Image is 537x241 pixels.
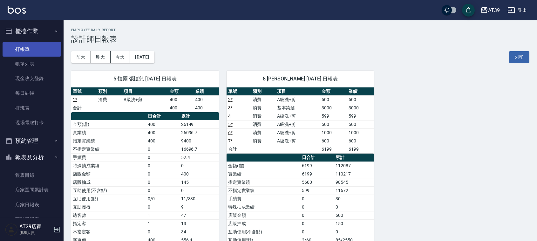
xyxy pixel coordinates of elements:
td: 0 [300,228,334,236]
td: 金額(虛) [71,120,146,128]
td: 3000 [347,104,374,112]
td: 0 [146,186,179,195]
td: 互助使用(點) [71,195,146,203]
span: 5 愷爾 張愷兒 [DATE] 日報表 [79,76,211,82]
td: 1 [146,219,179,228]
td: 599 [300,186,334,195]
th: 金額 [168,87,194,96]
td: 599 [347,112,374,120]
td: 店販金額 [227,211,301,219]
td: 600 [320,137,347,145]
td: 16696.7 [180,145,219,153]
button: 預約管理 [3,133,61,149]
td: 5600 [300,178,334,186]
td: 500 [347,120,374,128]
td: 30 [334,195,374,203]
th: 日合計 [300,154,334,162]
td: 6199 [300,170,334,178]
h5: AT39店家 [19,224,52,230]
td: 400 [168,104,194,112]
td: 0 [334,228,374,236]
th: 項目 [275,87,320,96]
button: [DATE] [130,51,154,63]
th: 類別 [97,87,122,96]
td: 互助使用(不含點) [71,186,146,195]
td: 互助獲得 [71,203,146,211]
button: AT39 [478,4,502,17]
td: 0 [146,228,179,236]
td: 消費 [251,112,275,120]
td: A級洗+剪 [275,128,320,137]
td: 消費 [251,120,275,128]
td: 9 [180,203,219,211]
td: 店販抽成 [71,178,146,186]
td: 26149 [180,120,219,128]
td: 6199 [320,145,347,153]
td: 0 [146,153,179,162]
td: 手續費 [71,153,146,162]
td: 互助使用(不含點) [227,228,301,236]
td: 0 [300,203,334,211]
img: Person [5,223,18,236]
td: 指定實業績 [71,137,146,145]
td: 手續費 [227,195,301,203]
td: 特殊抽成業績 [71,162,146,170]
button: 前天 [71,51,91,63]
td: 合計 [71,104,97,112]
td: 98545 [334,178,374,186]
td: 消費 [251,95,275,104]
td: 500 [320,120,347,128]
td: 店販抽成 [227,219,301,228]
td: 0 [146,178,179,186]
th: 累計 [334,154,374,162]
td: 總客數 [71,211,146,219]
td: 112087 [334,162,374,170]
td: 0 [300,195,334,203]
td: 不指定實業績 [227,186,301,195]
td: 400 [168,95,194,104]
td: 0 [300,211,334,219]
p: 服務人員 [19,230,52,236]
th: 單號 [71,87,97,96]
td: 11/330 [180,195,219,203]
td: 110217 [334,170,374,178]
th: 類別 [251,87,275,96]
td: 1 [146,211,179,219]
td: 指定實業績 [227,178,301,186]
td: 指定客 [71,219,146,228]
td: 600 [334,211,374,219]
h2: Employee Daily Report [71,28,529,32]
td: 400 [146,120,179,128]
a: 報表目錄 [3,168,61,182]
th: 項目 [122,87,168,96]
button: 報表及分析 [3,149,61,166]
td: 400 [146,128,179,137]
td: 9400 [180,137,219,145]
td: 消費 [251,128,275,137]
td: 500 [347,95,374,104]
td: 26096.7 [180,128,219,137]
td: 1000 [347,128,374,137]
td: 400 [180,170,219,178]
button: 列印 [509,51,529,63]
td: 合計 [227,145,251,153]
a: 打帳單 [3,42,61,57]
td: 基本染髮 [275,104,320,112]
button: 登出 [505,4,529,16]
td: 6199 [347,145,374,153]
td: 實業績 [71,128,146,137]
td: 34 [180,228,219,236]
a: 互助日報表 [3,212,61,227]
table: a dense table [71,87,219,112]
td: 0 [300,219,334,228]
td: 0 [334,203,374,211]
td: 150 [334,219,374,228]
td: 店販金額 [71,170,146,178]
td: 金額(虛) [227,162,301,170]
td: 消費 [97,95,122,104]
th: 單號 [227,87,251,96]
th: 金額 [320,87,347,96]
a: 帳單列表 [3,57,61,71]
td: 145 [180,178,219,186]
td: 500 [320,95,347,104]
